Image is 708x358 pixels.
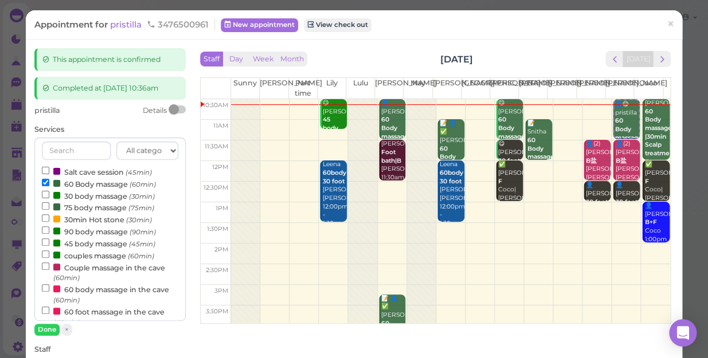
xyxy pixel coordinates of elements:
[214,246,228,253] span: 2pm
[42,179,49,186] input: 60 Body massage (60min)
[614,100,639,176] div: 👤😋 pristilla [PERSON_NAME] 10:30am - 11:30am
[439,160,464,228] div: Leena [PERSON_NAME]|[PERSON_NAME] 12:00pm - 1:30pm
[42,190,155,202] label: 30 body massage
[126,216,152,224] small: (30min)
[461,78,490,99] th: [GEOGRAPHIC_DATA]
[42,262,49,270] input: Couple massage in the cave (60min)
[42,213,152,225] label: 30min Hot stone
[65,325,69,333] span: ×
[498,116,525,140] b: 60 Body massage
[42,225,156,237] label: 90 body massage
[615,140,640,207] div: 👤(2) [PERSON_NAME] [PERSON_NAME]|[PERSON_NAME] 11:30am - 12:30pm
[490,78,518,99] th: [PERSON_NAME]
[498,99,523,175] div: 😋 [PERSON_NAME] [PERSON_NAME] 10:30am - 11:30am
[214,287,228,294] span: 3pm
[53,296,80,304] small: (60min)
[615,198,642,214] b: 30 foot massage
[615,181,640,257] div: 👤[PERSON_NAME] [PERSON_NAME]|[PERSON_NAME] 12:30pm - 1:00pm
[644,218,656,226] b: B+F
[42,167,49,174] input: Salt cave session (45min)
[34,344,50,355] label: Staff
[585,140,611,207] div: 👤(2) [PERSON_NAME] [PERSON_NAME]|[PERSON_NAME] 11:30am - 12:30pm
[317,78,346,99] th: Lily
[213,122,228,129] span: 11am
[440,169,463,185] b: 60body 30 foot
[53,318,80,326] small: (60min)
[42,249,154,261] label: couples massage
[34,19,215,30] div: Appointment for
[304,18,371,32] a: View check out
[143,105,167,116] div: Details
[42,250,49,258] input: couples massage (60min)
[440,145,467,169] b: 60 Body massage
[200,52,223,67] button: Staff
[42,238,49,246] input: 45 body massage (45min)
[260,78,288,99] th: [PERSON_NAME]
[204,184,228,191] span: 12:30pm
[249,52,277,67] button: Week
[586,198,613,214] b: 30 foot massage
[322,160,347,228] div: Leena [PERSON_NAME]|[PERSON_NAME] 12:00pm - 1:30pm
[129,240,155,248] small: (45min)
[644,202,669,261] div: 👤[PERSON_NAME] Coco 1:00pm - 2:00pm
[586,157,597,164] b: B盐
[439,119,464,212] div: 📝 👤✅ [PERSON_NAME] Deep [PERSON_NAME] 11:00am - 12:00pm
[660,11,681,38] a: ×
[644,160,669,228] div: ✅ [PERSON_NAME] Coco|[PERSON_NAME] 12:00pm - 1:00pm
[644,99,669,192] div: [PERSON_NAME] Coco 10:30am - 12:00pm
[42,237,155,249] label: 45 body massage
[42,201,154,213] label: 75 body massage
[42,226,49,234] input: 90 body massage (90min)
[34,124,64,135] label: Services
[42,283,178,305] label: 60 body massage in the cave
[576,78,605,99] th: [PERSON_NAME]
[644,108,675,157] b: 60 Body massage |30min Scalp treatment
[128,204,154,212] small: (75min)
[110,19,144,30] a: pristilla
[667,16,674,32] span: ×
[381,140,406,199] div: [PERSON_NAME] [PERSON_NAME] 11:30am - 12:30pm
[42,141,111,160] input: Search
[61,324,72,336] button: ×
[231,78,260,99] th: Sunny
[375,78,404,99] th: [PERSON_NAME]
[42,178,156,190] label: 60 Body massage
[212,163,228,171] span: 12pm
[381,116,408,140] b: 60 Body massage
[498,160,523,228] div: ✅ [PERSON_NAME] Coco|[PERSON_NAME] 12:00pm - 1:00pm
[605,51,623,66] button: prev
[633,78,662,99] th: Coco
[277,52,307,67] button: Month
[669,319,697,347] div: Open Intercom Messenger
[322,116,349,140] b: 45 body massage
[527,119,552,203] div: 📝 Snitha deep [PERSON_NAME] 11:00am - 12:00pm
[126,168,152,176] small: (45min)
[519,78,547,99] th: [PERSON_NAME]
[605,78,633,99] th: [PERSON_NAME]
[322,99,347,175] div: 😋 [PERSON_NAME] Lily 10:30am - 11:15am
[130,228,156,236] small: (90min)
[42,305,178,328] label: 60 foot massage in the cave
[222,52,250,67] button: Day
[440,53,473,66] h2: [DATE]
[42,261,178,284] label: Couple massage in the cave
[527,136,554,160] b: 60 Body massage
[206,308,228,315] span: 3:30pm
[653,51,671,66] button: next
[34,48,186,71] div: This appointment is confirmed
[346,78,374,99] th: Lulu
[498,157,525,173] b: 30 foot massage
[615,157,626,164] b: B盐
[381,320,408,344] b: 60 Body massage
[34,106,60,115] span: pristilla
[147,19,209,30] span: 3476500961
[42,214,49,222] input: 30min Hot stone (30min)
[42,284,49,292] input: 60 body massage in the cave (60min)
[203,101,228,109] span: 10:30am
[615,117,641,141] b: 60 Body massage
[498,178,502,185] b: F
[42,306,49,314] input: 60 foot massage in the cave (60min)
[205,143,228,150] span: 11:30am
[130,180,156,188] small: (60min)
